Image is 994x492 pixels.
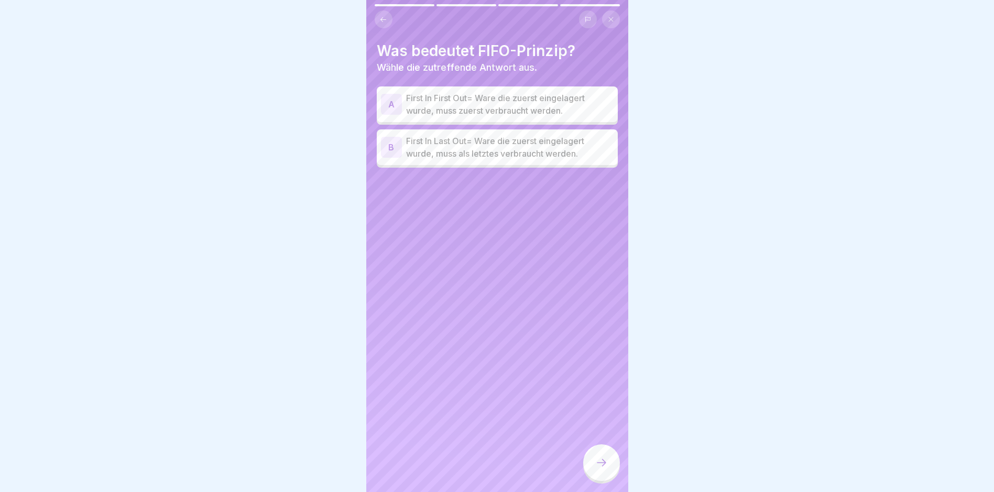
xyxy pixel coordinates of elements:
[381,137,402,158] div: B
[406,135,614,160] p: First In Last Out= Ware die zuerst eingelagert wurde, muss als letztes verbraucht werden.
[377,62,618,73] p: Wähle die zutreffende Antwort aus.
[406,92,614,117] p: First In First Out= Ware die zuerst eingelagert wurde, muss zuerst verbraucht werden.
[377,42,618,60] h4: Was bedeutet FIFO-Prinzip?
[381,94,402,115] div: A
